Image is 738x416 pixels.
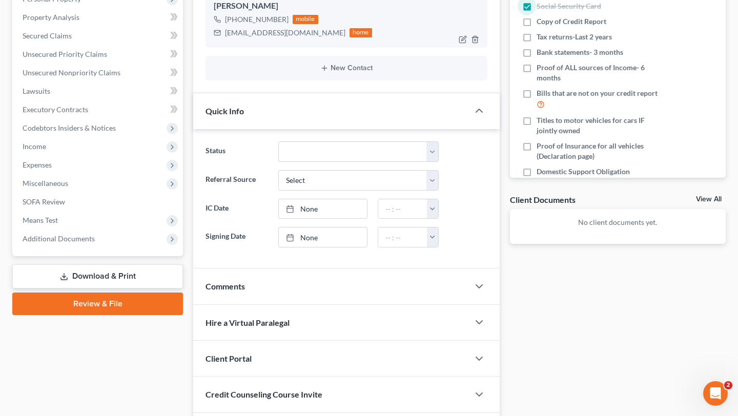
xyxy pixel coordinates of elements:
a: Secured Claims [14,27,183,45]
a: Executory Contracts [14,100,183,119]
span: Proof of Insurance for all vehicles (Declaration page) [537,141,663,161]
label: Signing Date [200,227,273,247]
span: Lawsuits [23,87,50,95]
span: Bank statements- 3 months [537,47,623,57]
span: Titles to motor vehicles for cars IF jointly owned [537,115,663,136]
div: home [350,28,372,37]
a: Property Analysis [14,8,183,27]
span: Social Security Card [537,1,601,11]
span: Unsecured Priority Claims [23,50,107,58]
span: Hire a Virtual Paralegal [206,318,290,327]
div: Client Documents [510,194,576,205]
div: mobile [293,15,318,24]
span: Unsecured Nonpriority Claims [23,68,120,77]
span: Codebtors Insiders & Notices [23,123,116,132]
span: Quick Info [206,106,244,116]
a: Download & Print [12,264,183,288]
span: 2 [724,381,732,389]
label: Referral Source [200,170,273,191]
span: SOFA Review [23,197,65,206]
iframe: Intercom live chat [703,381,728,406]
span: Income [23,142,46,151]
a: Unsecured Nonpriority Claims [14,64,183,82]
span: Credit Counseling Course Invite [206,389,322,399]
span: Copy of Credit Report [537,16,606,27]
a: Unsecured Priority Claims [14,45,183,64]
div: [PHONE_NUMBER] [225,14,289,25]
a: None [279,227,367,247]
span: Bills that are not on your credit report [537,88,658,98]
span: Comments [206,281,245,291]
span: Property Analysis [23,13,79,22]
a: View All [696,196,722,203]
span: Secured Claims [23,31,72,40]
a: Review & File [12,293,183,315]
label: IC Date [200,199,273,219]
a: Lawsuits [14,82,183,100]
input: -- : -- [378,199,427,219]
input: -- : -- [378,227,427,247]
p: No client documents yet. [518,217,717,227]
span: Means Test [23,216,58,224]
button: New Contact [214,64,479,72]
a: None [279,199,367,219]
span: Additional Documents [23,234,95,243]
span: Domestic Support Obligation Certificate if Child Support or Alimony is paid [537,167,663,197]
label: Status [200,141,273,162]
span: Client Portal [206,353,252,363]
span: Miscellaneous [23,179,68,188]
span: Proof of ALL sources of Income- 6 months [537,63,663,83]
div: [EMAIL_ADDRESS][DOMAIN_NAME] [225,28,345,38]
span: Executory Contracts [23,105,88,114]
a: SOFA Review [14,193,183,211]
span: Expenses [23,160,52,169]
span: Tax returns-Last 2 years [537,32,612,42]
